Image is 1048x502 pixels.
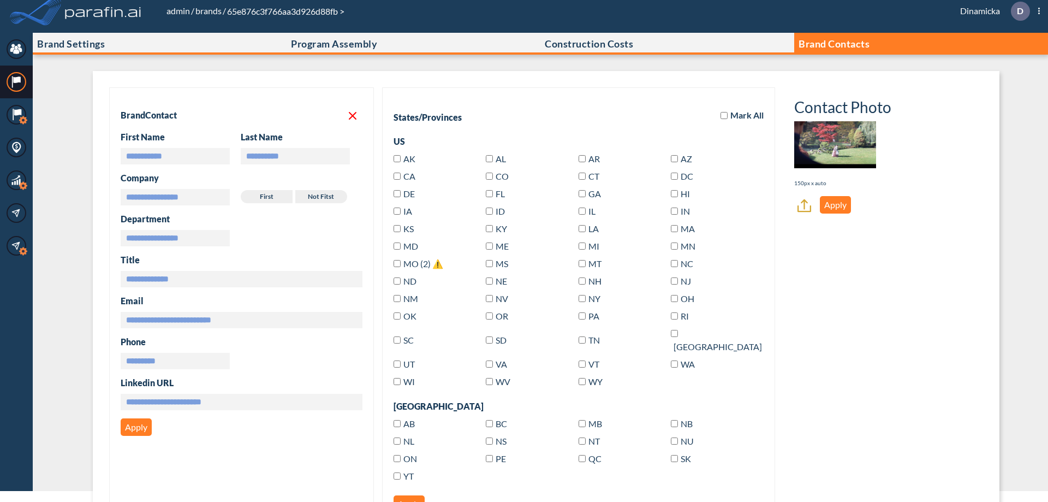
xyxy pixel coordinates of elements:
span: Pennsylvania(US) [588,311,599,321]
span: New Brunswick(Canada) [681,418,693,429]
span: Indiana(US) [681,206,690,216]
span: Delaware(US) [403,188,415,199]
input: IA [394,208,401,215]
div: States/Provinces [394,112,462,123]
input: SD [486,336,493,344]
button: Apply [820,196,851,214]
span: Alaska(US) [403,153,415,164]
input: PA [579,312,586,320]
span: Oklahoma(US) [403,311,416,321]
span: Yukon(Canada) [403,471,414,481]
input: MD [394,243,401,250]
input: AR [579,155,586,162]
input: MO (2) ⚠️ [394,260,401,267]
span: New York(US) [588,293,600,304]
input: NJ [671,277,678,285]
span: Texas(US) [674,341,762,352]
input: MS [486,260,493,267]
input: SC [394,336,401,344]
span: Alabama(US) [496,153,506,164]
input: NT [579,438,586,445]
button: Delete contact [343,108,362,123]
a: brands [194,5,223,16]
input: WA [671,361,678,368]
span: Arkansas(US) [588,153,600,164]
input: NC [671,260,678,267]
span: Quebec(Canada) [588,453,602,464]
span: Vermont(US) [588,359,599,369]
input: AL [486,155,493,162]
span: Georgia(US) [588,188,601,199]
h3: Title [121,255,362,265]
input: NM [394,295,401,302]
span: District of Columbia(US) [681,171,693,181]
span: Tennessee(US) [588,335,600,345]
input: VT [579,361,586,368]
span: Wisconsin(US) [403,376,415,387]
span: Mississippi(US) [496,258,508,269]
input: Mark All [720,112,728,119]
span: Missouri(US) [403,258,443,269]
span: Oregon(US) [496,311,508,321]
input: NV [486,295,493,302]
input: NL [394,438,401,445]
span: Maine(US) [496,241,509,251]
button: Apply [121,418,152,436]
a: admin [165,5,191,16]
p: 150px x auto [794,179,826,187]
h3: First Name [121,132,241,143]
h3: Company [121,173,362,184]
input: DC [671,173,678,180]
input: WY [579,378,586,385]
input: KS [394,225,401,232]
span: Kansas(US) [403,223,414,234]
input: ON [394,455,401,462]
span: Ontario(Canada) [403,453,417,464]
span: West Virginia(US) [496,376,510,387]
span: Iowa(US) [403,206,412,216]
input: NS [486,438,493,445]
span: British Columbia(Canada) [496,418,507,429]
input: MT [579,260,586,267]
li: / [165,4,194,17]
button: Program Assembly [287,33,540,55]
span: Wyoming(US) [588,376,603,387]
img: Contact Photo [794,121,876,168]
input: GA [579,190,586,197]
h3: Last Name [241,132,361,143]
input: ME [486,243,493,250]
span: Northwest Territories(Canada) [588,436,600,446]
input: OR [486,312,493,320]
p: D [1017,6,1023,16]
span: Prince Edward Island(Canada) [496,453,506,464]
input: AZ [671,155,678,162]
p: Construction Costs [545,38,633,49]
input: ID [486,208,493,215]
button: Brand Settings [33,33,287,55]
span: South Dakota(US) [496,335,507,345]
input: AK [394,155,401,162]
input: OH [671,295,678,302]
input: MN [671,243,678,250]
span: Mark All [730,110,764,121]
input: OK [394,312,401,320]
span: Hawaii(US) [681,188,690,199]
p: Program Assembly [291,38,377,49]
input: RI [671,312,678,320]
span: Utah(US) [403,359,415,369]
input: BC [486,420,493,427]
input: ND [394,277,401,285]
span: Virginia(US) [496,359,507,369]
h3: Email [121,296,362,306]
div: US [394,136,764,147]
input: MA [671,225,678,232]
input: MB [579,420,586,427]
input: NE [486,277,493,285]
h2: Brand Contact [121,110,177,121]
span: Nevada(US) [496,293,508,304]
span: Kentucky(US) [496,223,507,234]
input: PE [486,455,493,462]
h3: Department [121,214,362,225]
span: Newfoundland and Labrador(Canada) [403,436,414,446]
span: New Mexico(US) [403,293,418,304]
